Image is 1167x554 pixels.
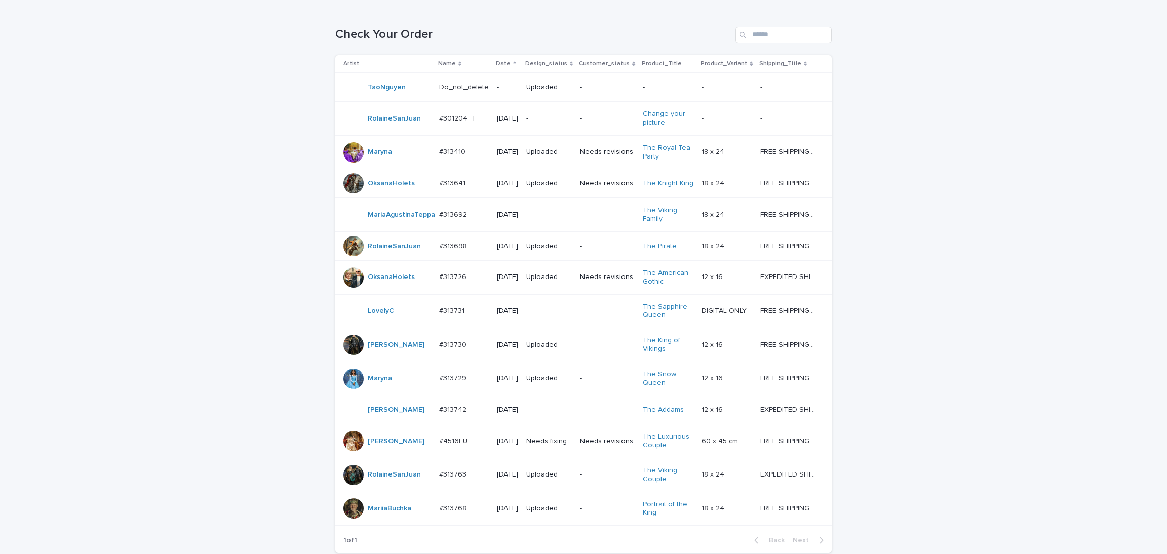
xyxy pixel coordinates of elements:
[526,470,572,479] p: Uploaded
[368,307,394,315] a: LovelyC
[760,146,818,156] p: FREE SHIPPING - preview in 1-2 business days, after your approval delivery will take 5-10 b.d.
[368,273,415,282] a: OksanaHolets
[746,536,789,545] button: Back
[760,502,818,513] p: FREE SHIPPING - preview in 1-2 business days, after your approval delivery will take 5-10 b.d.
[335,231,832,260] tr: RolaineSanJuan #313698#313698 [DATE]Uploaded-The Pirate 18 x 2418 x 24 FREE SHIPPING - preview in...
[497,273,518,282] p: [DATE]
[643,269,694,286] a: The American Gothic
[702,435,740,446] p: 60 x 45 cm
[526,307,572,315] p: -
[643,242,677,251] a: The Pirate
[497,470,518,479] p: [DATE]
[763,537,785,544] span: Back
[439,240,469,251] p: #313698
[643,406,684,414] a: The Addams
[643,110,694,127] a: Change your picture
[335,169,832,198] tr: OksanaHolets #313641#313641 [DATE]UploadedNeeds revisionsThe Knight King 18 x 2418 x 24 FREE SHIP...
[760,81,764,92] p: -
[643,144,694,161] a: The Royal Tea Party
[702,177,726,188] p: 18 x 24
[335,424,832,458] tr: [PERSON_NAME] #4516EU#4516EU [DATE]Needs fixingNeeds revisionsThe Luxurious Couple 60 x 45 cm60 x...
[580,374,634,383] p: -
[335,528,365,553] p: 1 of 1
[580,114,634,123] p: -
[760,177,818,188] p: FREE SHIPPING - preview in 1-2 business days, after your approval delivery will take 5-10 b.d.
[439,372,469,383] p: #313729
[702,146,726,156] p: 18 x 24
[439,339,469,349] p: #313730
[701,58,747,69] p: Product_Variant
[580,470,634,479] p: -
[760,372,818,383] p: FREE SHIPPING - preview in 1-2 business days, after your approval delivery will take 5-10 b.d.
[439,435,470,446] p: #4516EU
[335,328,832,362] tr: [PERSON_NAME] #313730#313730 [DATE]Uploaded-The King of Vikings 12 x 1612 x 16 FREE SHIPPING - pr...
[526,83,572,92] p: Uploaded
[526,437,572,446] p: Needs fixing
[368,148,392,156] a: Maryna
[497,148,518,156] p: [DATE]
[643,303,694,320] a: The Sapphire Queen
[702,112,706,123] p: -
[368,242,421,251] a: RolaineSanJuan
[643,83,694,92] p: -
[580,504,634,513] p: -
[497,83,518,92] p: -
[526,273,572,282] p: Uploaded
[439,81,491,92] p: Do_not_delete
[526,242,572,251] p: Uploaded
[580,341,634,349] p: -
[497,437,518,446] p: [DATE]
[526,374,572,383] p: Uploaded
[335,458,832,492] tr: RolaineSanJuan #313763#313763 [DATE]Uploaded-The Viking Couple 18 x 2418 x 24 EXPEDITED SHIPPING ...
[368,406,424,414] a: [PERSON_NAME]
[335,73,832,102] tr: TaoNguyen Do_not_deleteDo_not_delete -Uploaded---- --
[335,260,832,294] tr: OksanaHolets #313726#313726 [DATE]UploadedNeeds revisionsThe American Gothic 12 x 1612 x 16 EXPED...
[439,112,478,123] p: #301204_T
[702,372,725,383] p: 12 x 16
[497,406,518,414] p: [DATE]
[760,271,818,282] p: EXPEDITED SHIPPING - preview in 1 business day; delivery up to 5 business days after your approval.
[642,58,682,69] p: Product_Title
[702,468,726,479] p: 18 x 24
[760,404,818,414] p: EXPEDITED SHIPPING - preview in 1 business day; delivery up to 5 business days after your approval.
[580,307,634,315] p: -
[759,58,801,69] p: Shipping_Title
[335,395,832,424] tr: [PERSON_NAME] #313742#313742 [DATE]--The Addams 12 x 1612 x 16 EXPEDITED SHIPPING - preview in 1 ...
[438,58,456,69] p: Name
[335,135,832,169] tr: Maryna #313410#313410 [DATE]UploadedNeeds revisionsThe Royal Tea Party 18 x 2418 x 24 FREE SHIPPI...
[643,500,694,518] a: Portrait of the King
[368,374,392,383] a: Maryna
[526,114,572,123] p: -
[526,341,572,349] p: Uploaded
[496,58,511,69] p: Date
[368,341,424,349] a: [PERSON_NAME]
[580,406,634,414] p: -
[439,404,469,414] p: #313742
[368,114,421,123] a: RolaineSanJuan
[497,307,518,315] p: [DATE]
[580,242,634,251] p: -
[643,432,694,450] a: The Luxurious Couple
[439,502,469,513] p: #313768
[702,271,725,282] p: 12 x 16
[343,58,359,69] p: Artist
[368,470,421,479] a: RolaineSanJuan
[793,537,815,544] span: Next
[368,211,435,219] a: MariaAgustinaTeppa
[789,536,832,545] button: Next
[335,102,832,136] tr: RolaineSanJuan #301204_T#301204_T [DATE]--Change your picture -- --
[580,273,634,282] p: Needs revisions
[439,271,469,282] p: #313726
[526,148,572,156] p: Uploaded
[335,492,832,526] tr: MariiaBuchka #313768#313768 [DATE]Uploaded-Portrait of the King 18 x 2418 x 24 FREE SHIPPING - pr...
[497,504,518,513] p: [DATE]
[335,198,832,232] tr: MariaAgustinaTeppa #313692#313692 [DATE]--The Viking Family 18 x 2418 x 24 FREE SHIPPING - previe...
[760,339,818,349] p: FREE SHIPPING - preview in 1-2 business days, after your approval delivery will take 5-10 b.d.
[760,240,818,251] p: FREE SHIPPING - preview in 1-2 business days, after your approval delivery will take 5-10 b.d.
[497,179,518,188] p: [DATE]
[580,83,634,92] p: -
[526,504,572,513] p: Uploaded
[760,435,818,446] p: FREE SHIPPING - preview in 1-2 business days, after your approval delivery will take 6-10 busines...
[643,466,694,484] a: The Viking Couple
[579,58,630,69] p: Customer_status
